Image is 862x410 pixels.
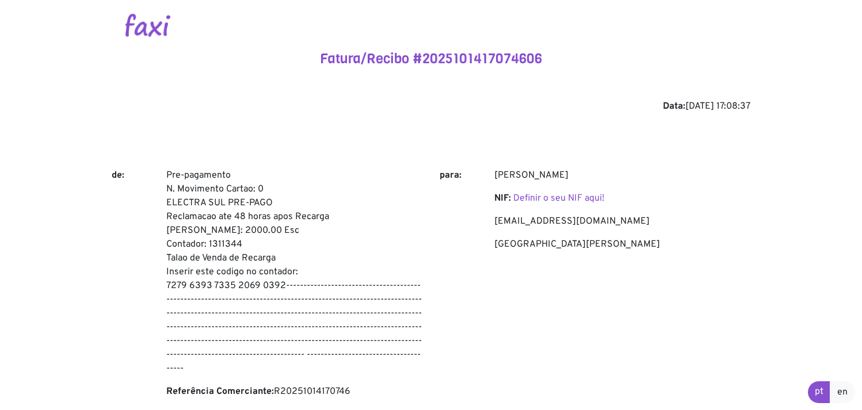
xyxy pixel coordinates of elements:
[663,101,685,112] b: Data:
[494,193,511,204] b: NIF:
[830,381,855,403] a: en
[166,168,422,375] p: Pre-pagamento N. Movimento Cartao: 0 ELECTRA SUL PRE-PAGO Reclamacao ate 48 horas apos Recarga [P...
[494,237,750,251] p: [GEOGRAPHIC_DATA][PERSON_NAME]
[166,386,274,397] b: Referência Comerciante:
[112,51,750,67] h4: Fatura/Recibo #2025101417074606
[112,170,124,181] b: de:
[494,214,750,228] p: [EMAIL_ADDRESS][DOMAIN_NAME]
[494,168,750,182] p: [PERSON_NAME]
[112,99,750,113] div: [DATE] 17:08:37
[513,193,604,204] a: Definir o seu NIF aqui!
[440,170,461,181] b: para:
[808,381,830,403] a: pt
[166,385,422,398] p: R20251014170746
